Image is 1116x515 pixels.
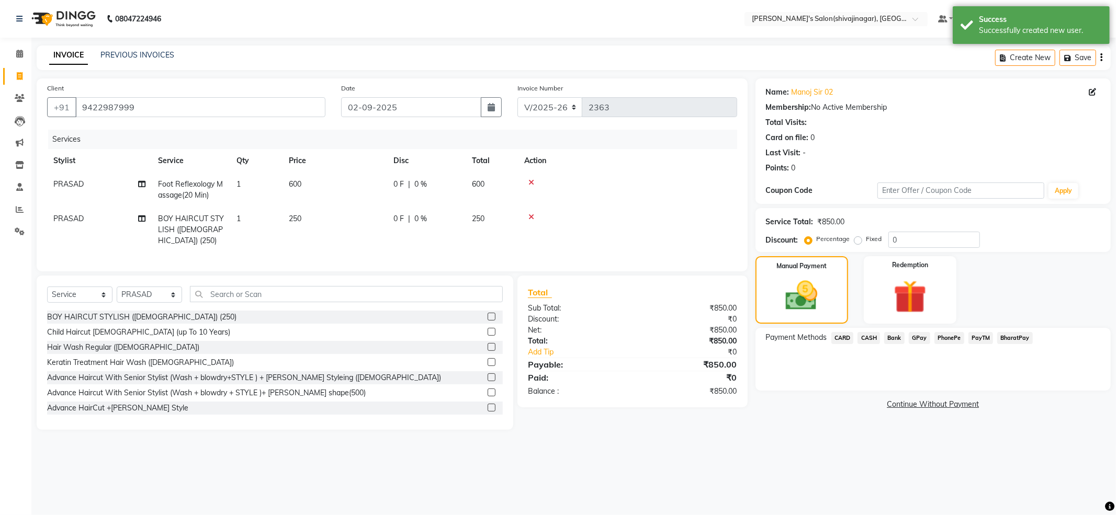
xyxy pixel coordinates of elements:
div: ₹850.00 [818,216,845,227]
div: Sub Total: [520,303,633,314]
div: Coupon Code [766,185,877,196]
th: Action [518,149,737,173]
img: _cash.svg [775,277,828,314]
span: CARD [831,332,854,344]
div: Advance Haircut With Senior Stylist (Wash + blowdry+STYLE ) + [PERSON_NAME] Styleing ([DEMOGRAPHI... [47,372,441,383]
div: Services [48,130,745,149]
div: Successfully created new user. [979,25,1102,36]
div: Advance Haircut With Senior Stylist (Wash + blowdry + STYLE )+ [PERSON_NAME] shape(500) [47,387,366,398]
div: Payable: [520,358,633,371]
div: Balance : [520,386,633,397]
th: Disc [387,149,466,173]
span: 250 [472,214,484,223]
div: Net: [520,325,633,336]
div: Points: [766,163,790,174]
div: Discount: [520,314,633,325]
label: Fixed [866,234,882,244]
a: PREVIOUS INVOICES [100,50,174,60]
button: +91 [47,97,76,117]
span: PRASAD [53,214,84,223]
span: Bank [884,332,905,344]
div: ₹850.00 [633,386,745,397]
label: Date [341,84,355,93]
a: Continue Without Payment [758,399,1109,410]
div: 0 [811,132,815,143]
div: Name: [766,87,790,98]
div: Hair Wash Regular ([DEMOGRAPHIC_DATA]) [47,342,199,353]
div: ₹0 [651,347,745,358]
span: 1 [236,179,241,189]
div: ₹850.00 [633,303,745,314]
span: PayTM [968,332,994,344]
label: Client [47,84,64,93]
input: Search by Name/Mobile/Email/Code [75,97,325,117]
div: Total: [520,336,633,347]
input: Enter Offer / Coupon Code [877,182,1045,199]
span: 0 F [393,179,404,190]
div: Service Total: [766,216,814,227]
span: BOY HAIRCUT STYLISH ([DEMOGRAPHIC_DATA]) (250) [158,214,224,245]
th: Stylist [47,149,152,173]
div: Paid: [520,371,633,384]
img: _gift.svg [883,276,937,317]
div: Child Haircut [DEMOGRAPHIC_DATA] (up To 10 Years) [47,327,230,338]
input: Search or Scan [190,286,503,302]
span: 0 % [414,213,427,224]
div: Advance HairCut +[PERSON_NAME] Style [47,403,188,414]
span: 0 F [393,213,404,224]
div: Discount: [766,235,798,246]
div: Membership: [766,102,811,113]
span: Total [528,287,552,298]
span: 0 % [414,179,427,190]
label: Redemption [892,260,928,270]
div: ₹850.00 [633,336,745,347]
span: CASH [858,332,880,344]
span: PRASAD [53,179,84,189]
div: 0 [792,163,796,174]
div: No Active Membership [766,102,1100,113]
a: Manoj Sir 02 [792,87,833,98]
button: Create New [995,50,1055,66]
span: GPay [909,332,930,344]
div: BOY HAIRCUT STYLISH ([DEMOGRAPHIC_DATA]) (250) [47,312,236,323]
th: Service [152,149,230,173]
span: Payment Methods [766,332,827,343]
span: 1 [236,214,241,223]
label: Invoice Number [517,84,563,93]
th: Total [466,149,518,173]
span: BharatPay [997,332,1033,344]
th: Price [283,149,387,173]
img: logo [27,4,98,33]
div: Success [979,14,1102,25]
div: ₹0 [633,371,745,384]
div: Card on file: [766,132,809,143]
a: Add Tip [520,347,651,358]
label: Percentage [817,234,850,244]
div: ₹850.00 [633,325,745,336]
span: PhonePe [934,332,964,344]
div: Keratin Treatment Hair Wash ([DEMOGRAPHIC_DATA]) [47,357,234,368]
span: Foot Reflexology Massage(20 Min) [158,179,223,200]
b: 08047224946 [115,4,161,33]
span: | [408,179,410,190]
label: Manual Payment [776,261,827,271]
th: Qty [230,149,283,173]
div: ₹0 [633,314,745,325]
div: Last Visit: [766,147,801,158]
div: - [803,147,806,158]
div: ₹850.00 [633,358,745,371]
span: | [408,213,410,224]
button: Apply [1049,183,1078,199]
span: 250 [289,214,301,223]
span: 600 [289,179,301,189]
a: INVOICE [49,46,88,65]
span: 600 [472,179,484,189]
div: Total Visits: [766,117,807,128]
button: Save [1059,50,1096,66]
